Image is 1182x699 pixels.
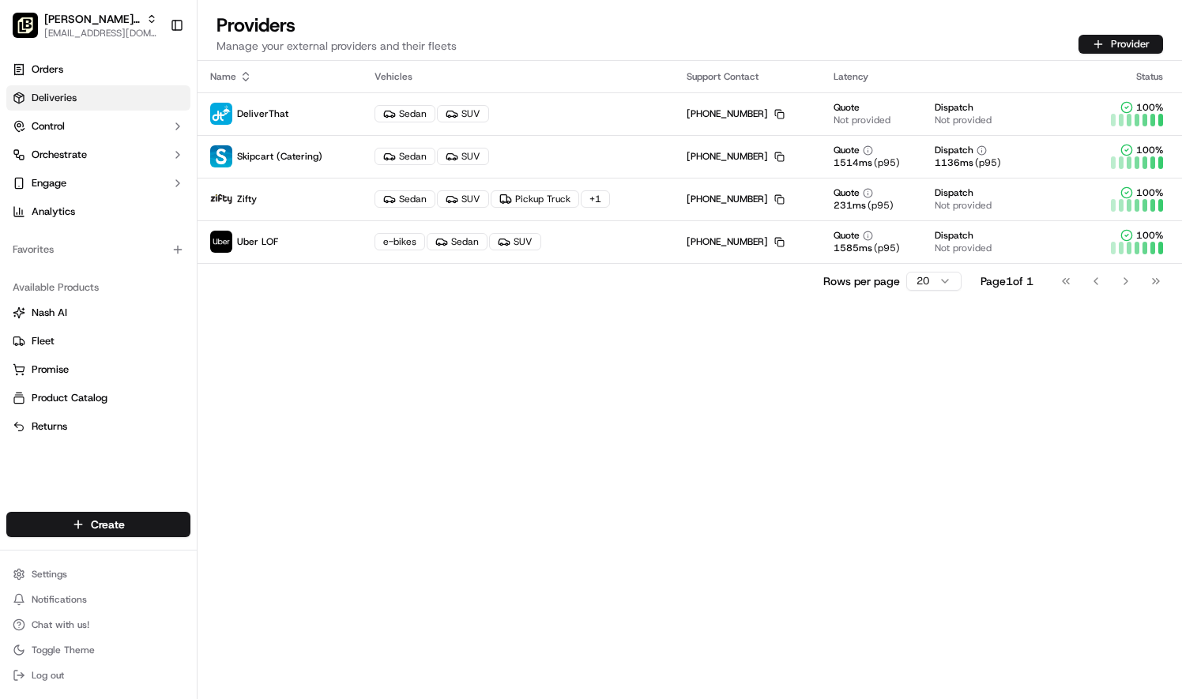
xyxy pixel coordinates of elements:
[437,105,489,122] div: SUV
[6,237,190,262] div: Favorites
[210,188,232,210] img: zifty-logo-trans-sq.png
[375,105,435,122] div: Sedan
[32,306,67,320] span: Nash AI
[32,62,63,77] span: Orders
[9,222,127,250] a: 📗Knowledge Base
[32,593,87,606] span: Notifications
[237,107,288,120] span: DeliverThat
[6,512,190,537] button: Create
[868,199,894,212] span: (p95)
[32,205,75,219] span: Analytics
[44,11,140,27] button: [PERSON_NAME] Parent Org
[16,230,28,242] div: 📗
[6,664,190,686] button: Log out
[834,101,860,114] span: Quote
[935,199,992,212] span: Not provided
[111,266,191,279] a: Powered byPylon
[427,233,487,250] div: Sedan
[581,190,610,208] div: + 1
[935,114,992,126] span: Not provided
[13,13,38,38] img: Pei Wei Parent Org
[32,91,77,105] span: Deliveries
[687,150,785,163] div: [PHONE_NUMBER]
[375,148,435,165] div: Sedan
[41,101,284,118] input: Got a question? Start typing here...
[216,38,457,54] p: Manage your external providers and their fleets
[935,144,987,156] button: Dispatch
[6,385,190,411] button: Product Catalog
[32,644,95,656] span: Toggle Theme
[935,229,973,242] span: Dispatch
[210,70,349,83] div: Name
[935,186,973,199] span: Dispatch
[834,156,872,169] span: 1514 ms
[16,150,44,179] img: 1736555255976-a54dd68f-1ca7-489b-9aae-adbdc363a1c4
[32,176,66,190] span: Engage
[935,156,973,169] span: 1136 ms
[6,171,190,196] button: Engage
[32,669,64,682] span: Log out
[834,70,1065,83] div: Latency
[6,114,190,139] button: Control
[1136,229,1163,242] span: 100 %
[13,363,184,377] a: Promise
[834,242,872,254] span: 1585 ms
[975,156,1001,169] span: (p95)
[687,193,785,205] div: [PHONE_NUMBER]
[16,62,288,88] p: Welcome 👋
[6,357,190,382] button: Promise
[149,228,254,244] span: API Documentation
[32,119,65,133] span: Control
[32,228,121,244] span: Knowledge Base
[210,103,232,125] img: profile_deliverthat_partner.png
[32,391,107,405] span: Product Catalog
[32,618,89,631] span: Chat with us!
[437,148,489,165] div: SUV
[13,334,184,348] a: Fleet
[687,70,809,83] div: Support Contact
[237,150,322,163] span: Skipcart (Catering)
[32,568,67,581] span: Settings
[834,114,890,126] span: Not provided
[157,267,191,279] span: Pylon
[216,13,457,38] h1: Providers
[375,70,661,83] div: Vehicles
[6,142,190,167] button: Orchestrate
[1136,186,1163,199] span: 100 %
[6,329,190,354] button: Fleet
[834,144,873,156] button: Quote
[134,230,146,242] div: 💻
[54,150,259,166] div: Start new chat
[834,199,866,212] span: 231 ms
[6,275,190,300] div: Available Products
[491,190,579,208] div: Pickup Truck
[6,588,190,611] button: Notifications
[32,334,55,348] span: Fleet
[6,414,190,439] button: Returns
[13,419,184,434] a: Returns
[935,101,973,114] span: Dispatch
[6,563,190,585] button: Settings
[210,231,232,253] img: uber-new-logo.jpeg
[127,222,260,250] a: 💻API Documentation
[834,186,873,199] button: Quote
[44,27,157,39] span: [EMAIL_ADDRESS][DOMAIN_NAME]
[32,363,69,377] span: Promise
[1136,101,1163,114] span: 100 %
[687,235,785,248] div: [PHONE_NUMBER]
[375,233,425,250] div: e-bikes
[237,235,278,248] span: Uber LOF
[13,391,184,405] a: Product Catalog
[6,6,164,44] button: Pei Wei Parent Org[PERSON_NAME] Parent Org[EMAIL_ADDRESS][DOMAIN_NAME]
[237,193,257,205] span: Zifty
[874,242,900,254] span: (p95)
[687,107,785,120] div: [PHONE_NUMBER]
[269,155,288,174] button: Start new chat
[16,15,47,47] img: Nash
[1090,70,1169,83] div: Status
[981,273,1033,289] div: Page 1 of 1
[375,190,435,208] div: Sedan
[6,199,190,224] a: Analytics
[874,156,900,169] span: (p95)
